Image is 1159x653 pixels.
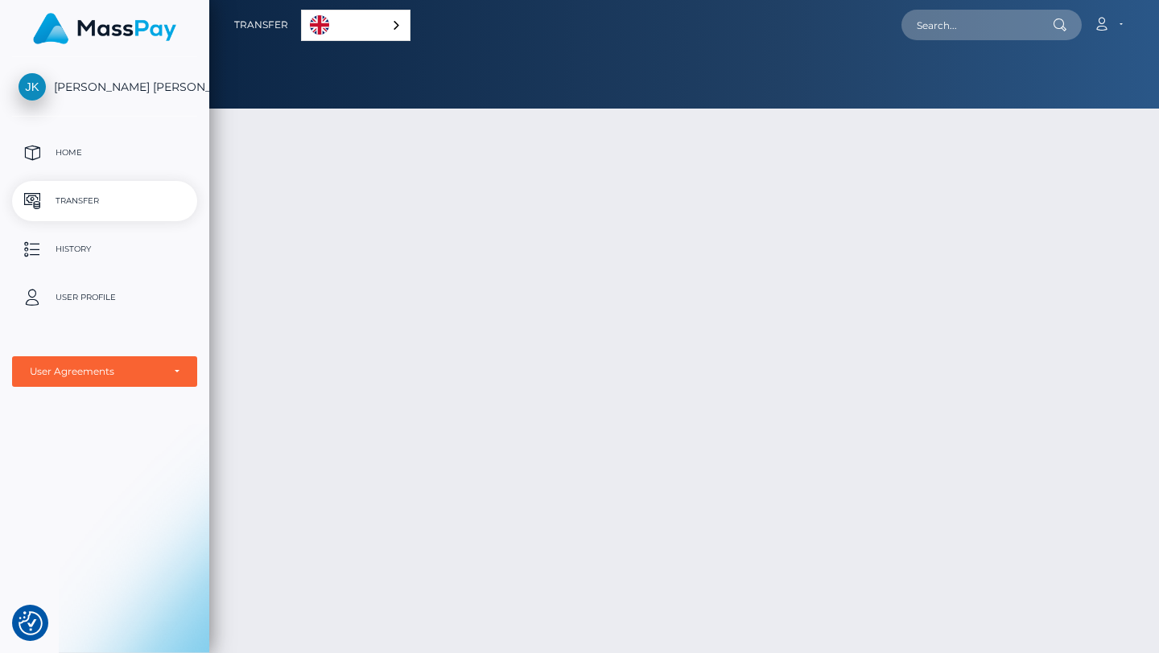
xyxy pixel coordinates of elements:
[12,277,197,318] a: User Profile
[301,10,410,41] div: Language
[302,10,410,40] a: English
[33,13,176,44] img: MassPay
[19,189,191,213] p: Transfer
[234,8,288,42] a: Transfer
[19,141,191,165] p: Home
[901,10,1053,40] input: Search...
[12,181,197,221] a: Transfer
[301,10,410,41] aside: Language selected: English
[12,229,197,269] a: History
[30,365,162,378] div: User Agreements
[19,611,43,635] img: Revisit consent button
[19,285,191,310] p: User Profile
[19,237,191,261] p: History
[12,80,197,94] span: [PERSON_NAME] [PERSON_NAME]
[12,133,197,173] a: Home
[19,611,43,635] button: Consent Preferences
[12,356,197,387] button: User Agreements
